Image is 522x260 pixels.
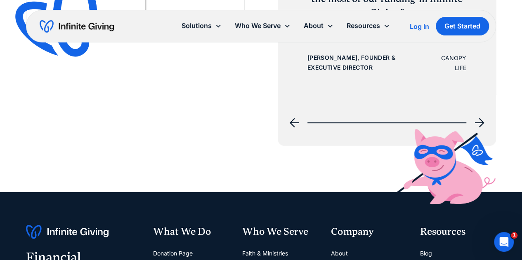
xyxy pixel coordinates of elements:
div: Company [331,225,407,239]
a: Get Started [436,17,489,35]
a: home [40,20,114,33]
div: Resources [420,225,496,239]
div: Who We Serve [228,17,297,35]
a: Log In [410,21,429,31]
div: Log In [410,23,429,30]
div: Who We Serve [235,20,281,31]
div: Resources [340,17,397,35]
div: About [297,17,340,35]
iframe: Intercom live chat [494,232,514,252]
div: [PERSON_NAME], Founder & Executive Director [307,53,428,73]
div: About [304,20,324,31]
div: Resources [347,20,380,31]
div: Solutions [182,20,212,31]
div: Who We Serve [242,225,318,239]
span: 1 [511,232,517,239]
div: next slide [470,113,489,133]
div: What We Do [153,225,229,239]
div: Solutions [175,17,228,35]
div: CANOPY LIFE [436,53,466,73]
div: previous slide [284,113,304,133]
